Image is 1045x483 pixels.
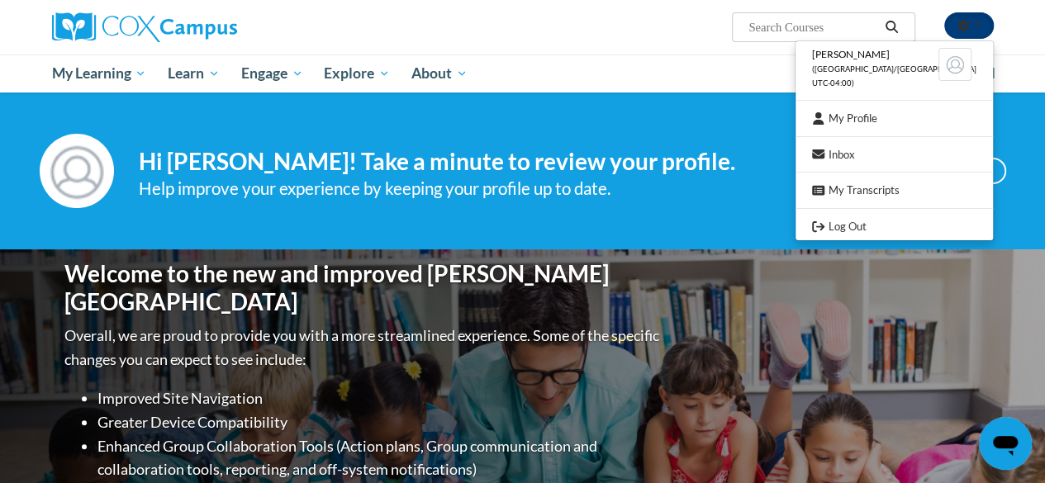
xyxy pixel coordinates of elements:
button: Account Settings [944,12,994,39]
span: Engage [241,64,303,83]
img: Profile Image [40,134,114,208]
a: My Learning [41,54,158,92]
li: Enhanced Group Collaboration Tools (Action plans, Group communication and collaboration tools, re... [97,434,663,482]
a: My Profile [796,108,993,129]
h1: Welcome to the new and improved [PERSON_NAME][GEOGRAPHIC_DATA] [64,260,663,315]
iframe: Button to launch messaging window [979,417,1032,470]
li: Improved Site Navigation [97,386,663,410]
img: Learner Profile Avatar [938,48,971,81]
a: Learn [157,54,230,92]
p: Overall, we are proud to provide you with a more streamlined experience. Some of the specific cha... [64,324,663,372]
img: Cox Campus [52,12,237,42]
a: Cox Campus [52,12,349,42]
h4: Hi [PERSON_NAME]! Take a minute to review your profile. [139,148,879,176]
span: Learn [168,64,220,83]
span: My Learning [51,64,146,83]
a: Logout [796,216,993,237]
span: About [411,64,468,83]
a: Inbox [796,144,993,165]
input: Search Courses [747,17,879,37]
span: Explore [324,64,390,83]
a: Engage [230,54,314,92]
a: My Transcripts [796,180,993,201]
a: Explore [313,54,401,92]
span: [PERSON_NAME] [812,48,890,60]
span: ([GEOGRAPHIC_DATA]/[GEOGRAPHIC_DATA] UTC-04:00) [812,64,976,88]
li: Greater Device Compatibility [97,410,663,434]
div: Main menu [40,54,1006,92]
div: Help improve your experience by keeping your profile up to date. [139,175,879,202]
a: About [401,54,478,92]
button: Search [879,17,904,37]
